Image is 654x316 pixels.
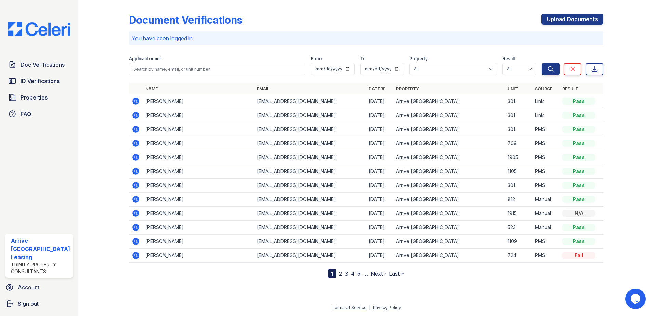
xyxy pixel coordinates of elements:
a: Unit [508,86,518,91]
a: Upload Documents [541,14,603,25]
td: [EMAIL_ADDRESS][DOMAIN_NAME] [254,235,366,249]
a: ID Verifications [5,74,73,88]
a: FAQ [5,107,73,121]
a: Properties [5,91,73,104]
td: [PERSON_NAME] [143,108,254,122]
iframe: chat widget [625,289,647,309]
label: Applicant or unit [129,56,162,62]
td: [DATE] [366,221,393,235]
td: 1905 [505,150,532,164]
div: 1 [328,269,336,278]
a: Privacy Policy [373,305,401,310]
div: Fail [562,252,595,259]
td: PMS [532,136,560,150]
div: Pass [562,238,595,245]
td: PMS [532,122,560,136]
a: Name [145,86,158,91]
span: Doc Verifications [21,61,65,69]
div: Document Verifications [129,14,242,26]
td: PMS [532,150,560,164]
div: Pass [562,168,595,175]
td: Arrive [GEOGRAPHIC_DATA] [393,235,505,249]
td: [DATE] [366,179,393,193]
td: [PERSON_NAME] [143,136,254,150]
td: 523 [505,221,532,235]
td: 1105 [505,164,532,179]
td: [PERSON_NAME] [143,150,254,164]
td: [PERSON_NAME] [143,193,254,207]
td: [DATE] [366,122,393,136]
div: Pass [562,196,595,203]
td: Arrive [GEOGRAPHIC_DATA] [393,122,505,136]
span: Sign out [18,300,39,308]
td: [PERSON_NAME] [143,221,254,235]
td: [EMAIL_ADDRESS][DOMAIN_NAME] [254,207,366,221]
div: Pass [562,140,595,147]
td: 301 [505,108,532,122]
div: Pass [562,224,595,231]
a: Property [396,86,419,91]
td: [DATE] [366,150,393,164]
span: ID Verifications [21,77,60,85]
td: Manual [532,193,560,207]
td: [PERSON_NAME] [143,249,254,263]
div: Arrive [GEOGRAPHIC_DATA] Leasing [11,237,70,261]
a: 3 [345,270,348,277]
td: Arrive [GEOGRAPHIC_DATA] [393,164,505,179]
td: 812 [505,193,532,207]
td: 724 [505,249,532,263]
td: Manual [532,207,560,221]
div: Pass [562,112,595,119]
td: [EMAIL_ADDRESS][DOMAIN_NAME] [254,122,366,136]
a: 2 [339,270,342,277]
td: [PERSON_NAME] [143,94,254,108]
td: Arrive [GEOGRAPHIC_DATA] [393,193,505,207]
a: Next › [371,270,386,277]
td: [PERSON_NAME] [143,235,254,249]
a: Result [562,86,578,91]
td: Link [532,108,560,122]
span: … [363,269,368,278]
td: 301 [505,179,532,193]
td: [EMAIL_ADDRESS][DOMAIN_NAME] [254,179,366,193]
span: Account [18,283,39,291]
td: [EMAIL_ADDRESS][DOMAIN_NAME] [254,193,366,207]
td: PMS [532,249,560,263]
td: Arrive [GEOGRAPHIC_DATA] [393,207,505,221]
a: Email [257,86,270,91]
a: 5 [357,270,361,277]
img: CE_Logo_Blue-a8612792a0a2168367f1c8372b55b34899dd931a85d93a1a3d3e32e68fde9ad4.png [3,22,76,36]
td: [DATE] [366,193,393,207]
td: Arrive [GEOGRAPHIC_DATA] [393,108,505,122]
td: Link [532,94,560,108]
a: 4 [351,270,355,277]
td: Arrive [GEOGRAPHIC_DATA] [393,94,505,108]
a: Sign out [3,297,76,311]
td: [DATE] [366,207,393,221]
label: From [311,56,322,62]
td: [EMAIL_ADDRESS][DOMAIN_NAME] [254,150,366,164]
td: [EMAIL_ADDRESS][DOMAIN_NAME] [254,108,366,122]
a: Date ▼ [369,86,385,91]
div: Trinity Property Consultants [11,261,70,275]
td: Manual [532,221,560,235]
td: [DATE] [366,249,393,263]
td: PMS [532,235,560,249]
td: [DATE] [366,164,393,179]
a: Terms of Service [332,305,367,310]
div: Pass [562,126,595,133]
div: Pass [562,182,595,189]
td: [DATE] [366,235,393,249]
td: Arrive [GEOGRAPHIC_DATA] [393,249,505,263]
td: Arrive [GEOGRAPHIC_DATA] [393,150,505,164]
td: 1915 [505,207,532,221]
td: [EMAIL_ADDRESS][DOMAIN_NAME] [254,136,366,150]
label: Property [409,56,428,62]
td: [EMAIL_ADDRESS][DOMAIN_NAME] [254,164,366,179]
a: Account [3,280,76,294]
td: [PERSON_NAME] [143,207,254,221]
td: [DATE] [366,108,393,122]
div: Pass [562,154,595,161]
td: [PERSON_NAME] [143,164,254,179]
